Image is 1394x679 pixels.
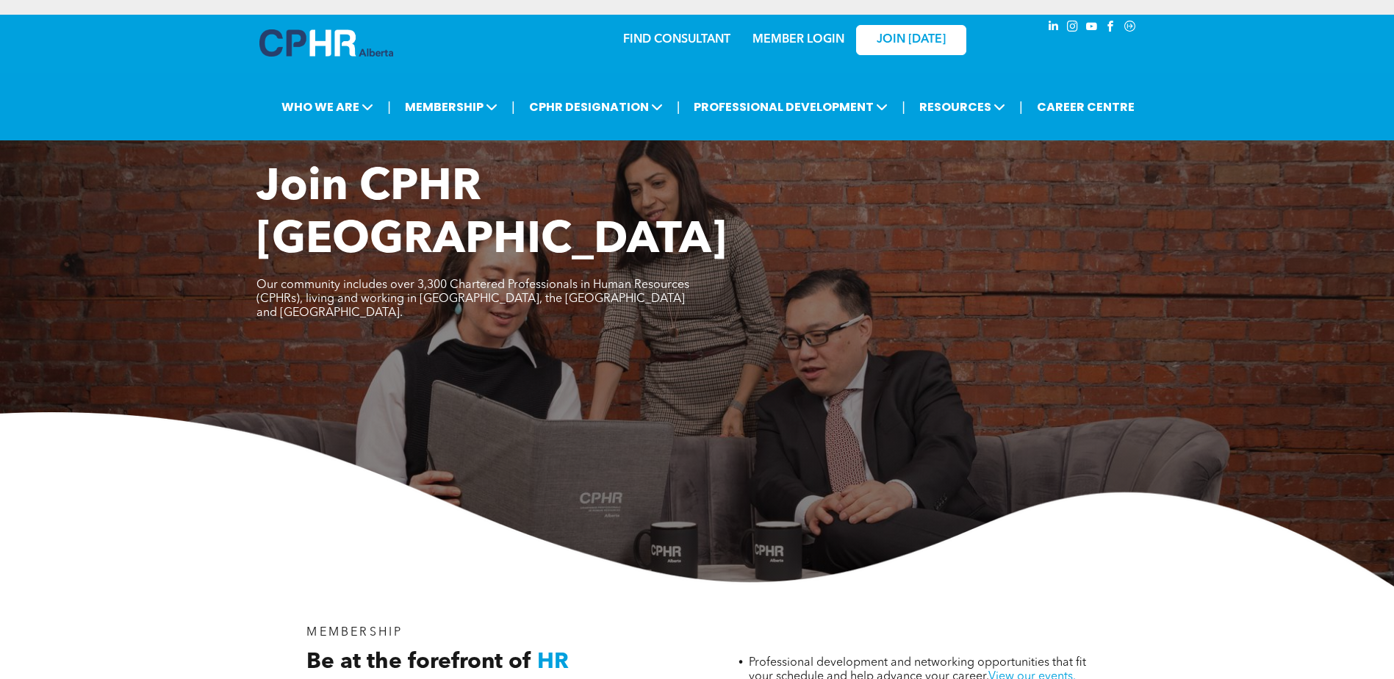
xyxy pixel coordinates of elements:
a: instagram [1065,18,1081,38]
span: JOIN [DATE] [877,33,946,47]
li: | [902,92,905,122]
span: Our community includes over 3,300 Chartered Professionals in Human Resources (CPHRs), living and ... [256,279,689,319]
img: A blue and white logo for cp alberta [259,29,393,57]
span: MEMBERSHIP [306,627,403,639]
a: CAREER CENTRE [1032,93,1139,121]
span: WHO WE ARE [277,93,378,121]
span: CPHR DESIGNATION [525,93,667,121]
span: MEMBERSHIP [400,93,502,121]
span: HR [537,651,569,673]
a: Social network [1122,18,1138,38]
span: Join CPHR [GEOGRAPHIC_DATA] [256,166,727,263]
li: | [511,92,515,122]
a: FIND CONSULTANT [623,34,730,46]
li: | [677,92,680,122]
a: linkedin [1046,18,1062,38]
span: PROFESSIONAL DEVELOPMENT [689,93,892,121]
li: | [1019,92,1023,122]
li: | [387,92,391,122]
a: JOIN [DATE] [856,25,966,55]
span: Be at the forefront of [306,651,531,673]
a: facebook [1103,18,1119,38]
a: youtube [1084,18,1100,38]
a: MEMBER LOGIN [752,34,844,46]
span: RESOURCES [915,93,1010,121]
